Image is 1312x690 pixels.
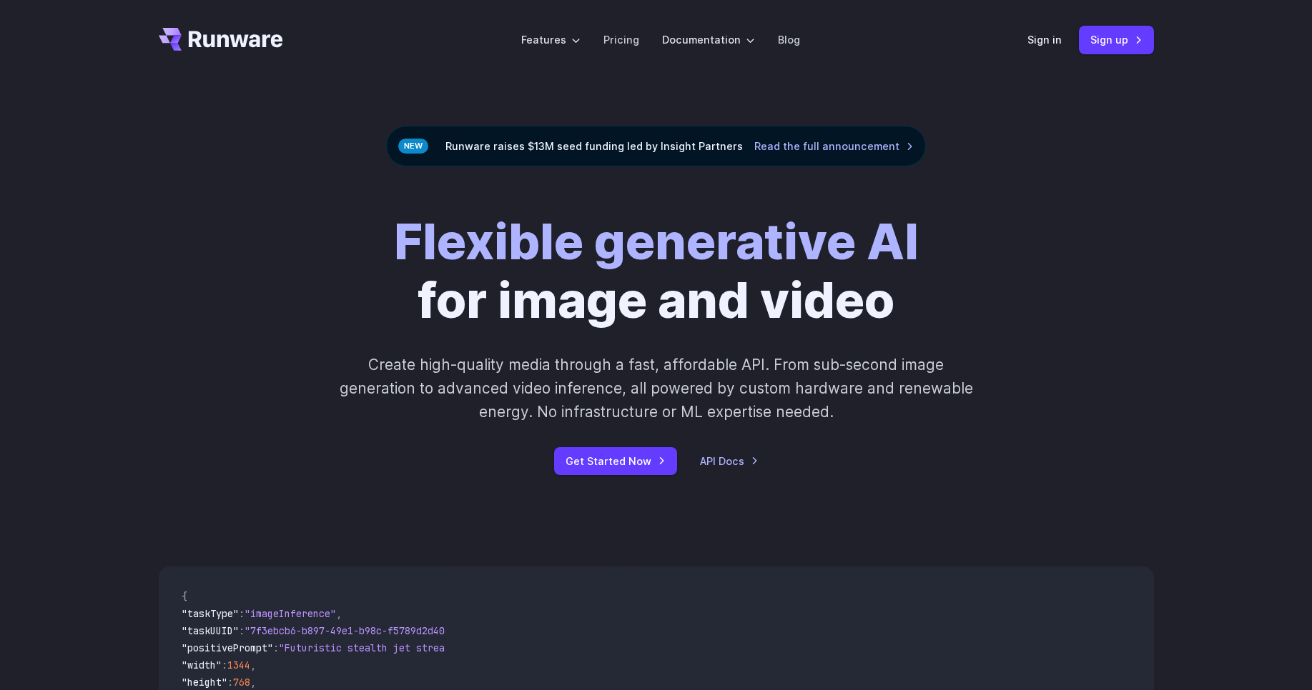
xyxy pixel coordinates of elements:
[182,659,222,671] span: "width"
[182,607,239,620] span: "taskType"
[227,676,233,689] span: :
[754,138,914,154] a: Read the full announcement
[250,676,256,689] span: ,
[554,447,677,475] a: Get Started Now
[239,607,245,620] span: :
[245,624,462,637] span: "7f3ebcb6-b897-49e1-b98c-f5789d2d40d7"
[222,659,227,671] span: :
[386,126,926,166] div: Runware raises $13M seed funding led by Insight Partners
[1079,26,1154,54] a: Sign up
[603,31,639,48] a: Pricing
[182,676,227,689] span: "height"
[394,212,919,330] h1: for image and video
[521,31,581,48] label: Features
[700,453,759,469] a: API Docs
[250,659,256,671] span: ,
[182,624,239,637] span: "taskUUID"
[245,607,336,620] span: "imageInference"
[394,211,919,271] strong: Flexible generative AI
[227,659,250,671] span: 1344
[159,28,283,51] a: Go to /
[1027,31,1062,48] a: Sign in
[662,31,755,48] label: Documentation
[182,641,273,654] span: "positivePrompt"
[778,31,800,48] a: Blog
[273,641,279,654] span: :
[336,607,342,620] span: ,
[337,353,975,424] p: Create high-quality media through a fast, affordable API. From sub-second image generation to adv...
[182,590,187,603] span: {
[279,641,799,654] span: "Futuristic stealth jet streaking through a neon-lit cityscape with glowing purple exhaust"
[233,676,250,689] span: 768
[239,624,245,637] span: :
